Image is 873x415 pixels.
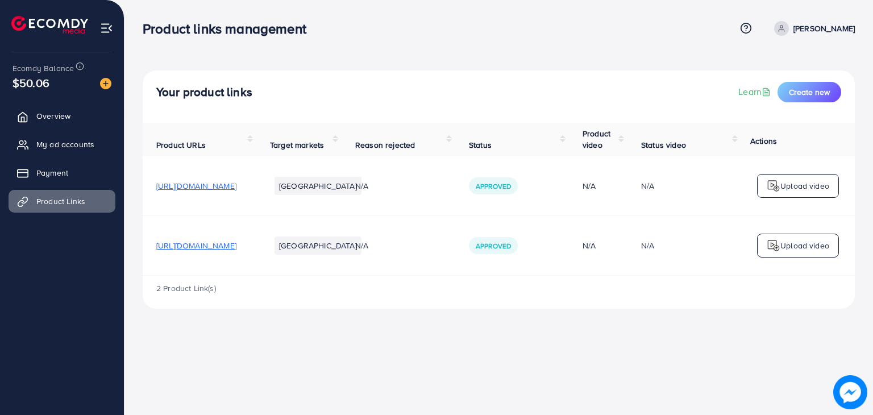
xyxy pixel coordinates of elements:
[156,180,236,192] span: [URL][DOMAIN_NAME]
[789,86,830,98] span: Create new
[36,139,94,150] span: My ad accounts
[275,236,361,255] li: [GEOGRAPHIC_DATA]
[9,161,115,184] a: Payment
[583,128,610,151] span: Product video
[156,139,206,151] span: Product URLs
[738,85,773,98] a: Learn
[833,375,867,409] img: image
[270,139,324,151] span: Target markets
[780,239,829,252] p: Upload video
[641,139,686,151] span: Status video
[156,85,252,99] h4: Your product links
[100,78,111,89] img: image
[156,240,236,251] span: [URL][DOMAIN_NAME]
[583,180,614,192] div: N/A
[11,16,88,34] img: logo
[36,196,85,207] span: Product Links
[355,139,415,151] span: Reason rejected
[793,22,855,35] p: [PERSON_NAME]
[778,82,841,102] button: Create new
[9,190,115,213] a: Product Links
[156,283,216,294] span: 2 Product Link(s)
[13,63,74,74] span: Ecomdy Balance
[355,240,368,251] span: N/A
[641,240,654,251] div: N/A
[9,133,115,156] a: My ad accounts
[476,181,511,191] span: Approved
[13,74,49,91] span: $50.06
[750,135,777,147] span: Actions
[770,21,855,36] a: [PERSON_NAME]
[9,105,115,127] a: Overview
[641,180,654,192] div: N/A
[780,179,829,193] p: Upload video
[36,110,70,122] span: Overview
[583,240,614,251] div: N/A
[143,20,315,37] h3: Product links management
[36,167,68,179] span: Payment
[767,239,780,252] img: logo
[469,139,492,151] span: Status
[275,177,361,195] li: [GEOGRAPHIC_DATA]
[476,241,511,251] span: Approved
[355,180,368,192] span: N/A
[767,179,780,193] img: logo
[100,22,113,35] img: menu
